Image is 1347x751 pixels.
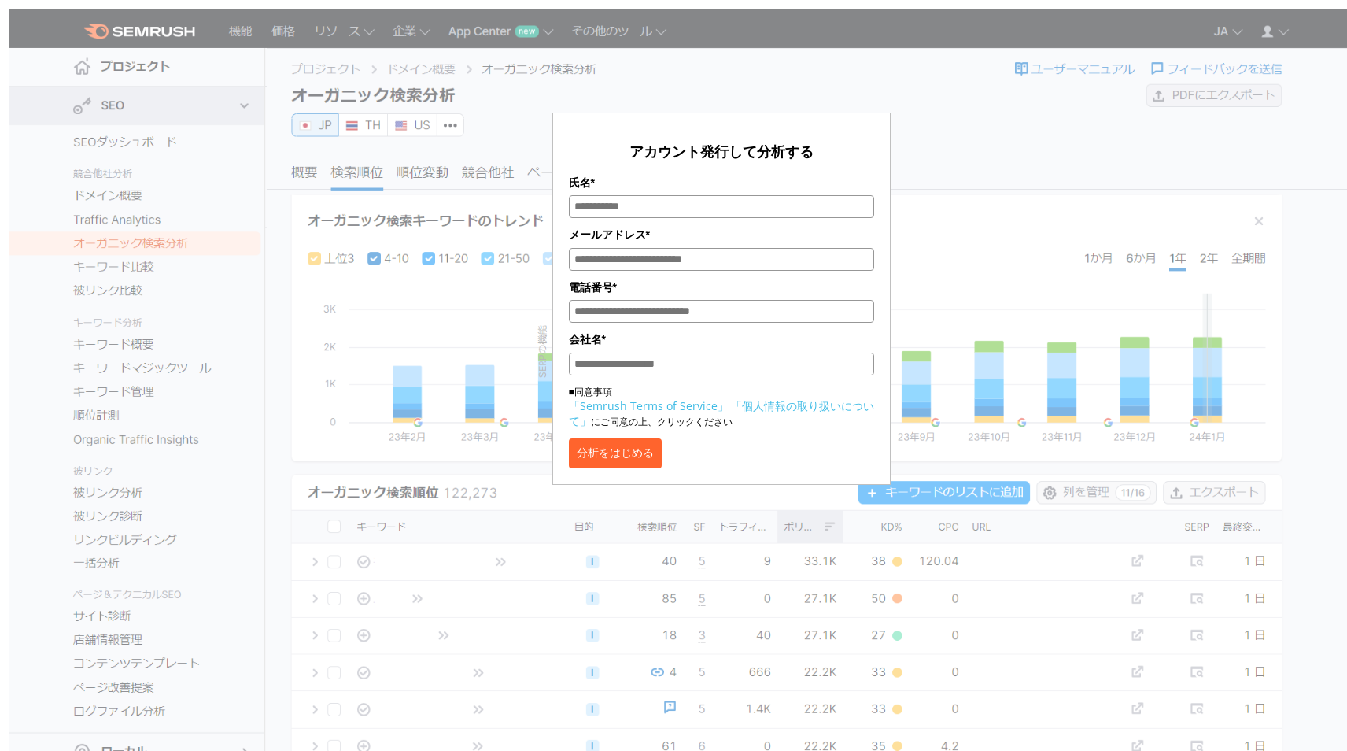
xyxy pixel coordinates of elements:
[569,398,729,413] a: 「Semrush Terms of Service」
[629,142,814,161] span: アカウント発行して分析する
[569,398,874,428] a: 「個人情報の取り扱いについて」
[569,385,874,429] p: ■同意事項 にご同意の上、クリックください
[569,279,874,296] label: 電話番号*
[569,226,874,243] label: メールアドレス*
[569,438,662,468] button: 分析をはじめる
